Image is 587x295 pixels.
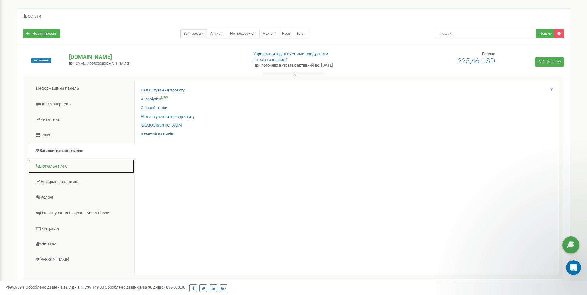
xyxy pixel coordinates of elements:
[28,81,135,96] a: Інформаційна панель
[293,29,309,38] a: Тріал
[161,96,168,99] sup: NEW
[253,51,328,56] a: Управління підключеними продуктами
[75,62,129,66] span: [EMAIL_ADDRESS][DOMAIN_NAME]
[28,237,135,252] a: Mini CRM
[28,143,135,158] a: Загальні налаштування
[141,131,173,137] a: Категорії дзвінків
[279,29,293,38] a: Нові
[28,221,135,236] a: Інтеграція
[26,3,36,13] img: Profile image for Oleksandr
[28,190,135,205] a: Колбек
[482,51,495,56] span: Баланс
[163,285,185,289] u: 7 835 073,00
[28,252,135,267] a: [PERSON_NAME]
[28,112,135,127] a: Аналiтика
[227,29,260,38] a: Не продовжені
[253,63,381,68] p: При поточних витратах активний до: [DATE]
[141,114,194,120] a: Налаштування прав доступу
[535,57,564,67] a: Refill balance
[259,29,279,38] a: Архівні
[207,29,227,38] a: Активні
[82,285,104,289] u: 1 739 149,00
[458,57,495,65] span: 225,46 USD
[28,159,135,174] a: Віртуальна АТС
[28,174,135,189] a: Наскрізна аналітика
[141,87,185,93] a: Налаштування проєкту
[5,189,118,199] textarea: Повідомлення...
[550,87,553,93] a: X
[31,58,51,63] span: Активний
[22,13,41,19] h5: Проєкти
[566,260,581,275] iframe: Intercom live chat
[180,29,207,38] a: Всі проєкти
[26,285,104,289] span: Оброблено дзвінків за 7 днів :
[106,199,116,209] button: Надіслати повідомлення…
[10,202,14,207] button: Вибір емодзі
[105,285,185,289] span: Оброблено дзвінків за 30 днів :
[536,29,554,38] button: Пошук
[4,2,16,14] button: go back
[141,123,182,128] a: [DEMOGRAPHIC_DATA]
[28,206,135,221] a: Налаштування Ringostat Smart Phone
[436,29,536,38] input: Пошук
[141,96,168,102] a: AI analyticsNEW
[28,97,135,112] a: Центр звернень
[52,8,80,14] p: до 1 хвилини
[141,105,168,111] a: Співробітники
[253,57,288,62] a: Історія транзакцій
[35,3,45,13] img: Profile image for Yuliia
[69,53,243,61] p: [DOMAIN_NAME]
[23,29,60,38] a: Новий проєкт
[108,2,119,14] div: Закрити
[47,3,71,8] h1: Ringostat
[18,3,27,13] img: Profile image for Daria
[96,2,108,14] button: Головна
[28,128,135,143] a: Кошти
[6,285,25,289] span: 99,989%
